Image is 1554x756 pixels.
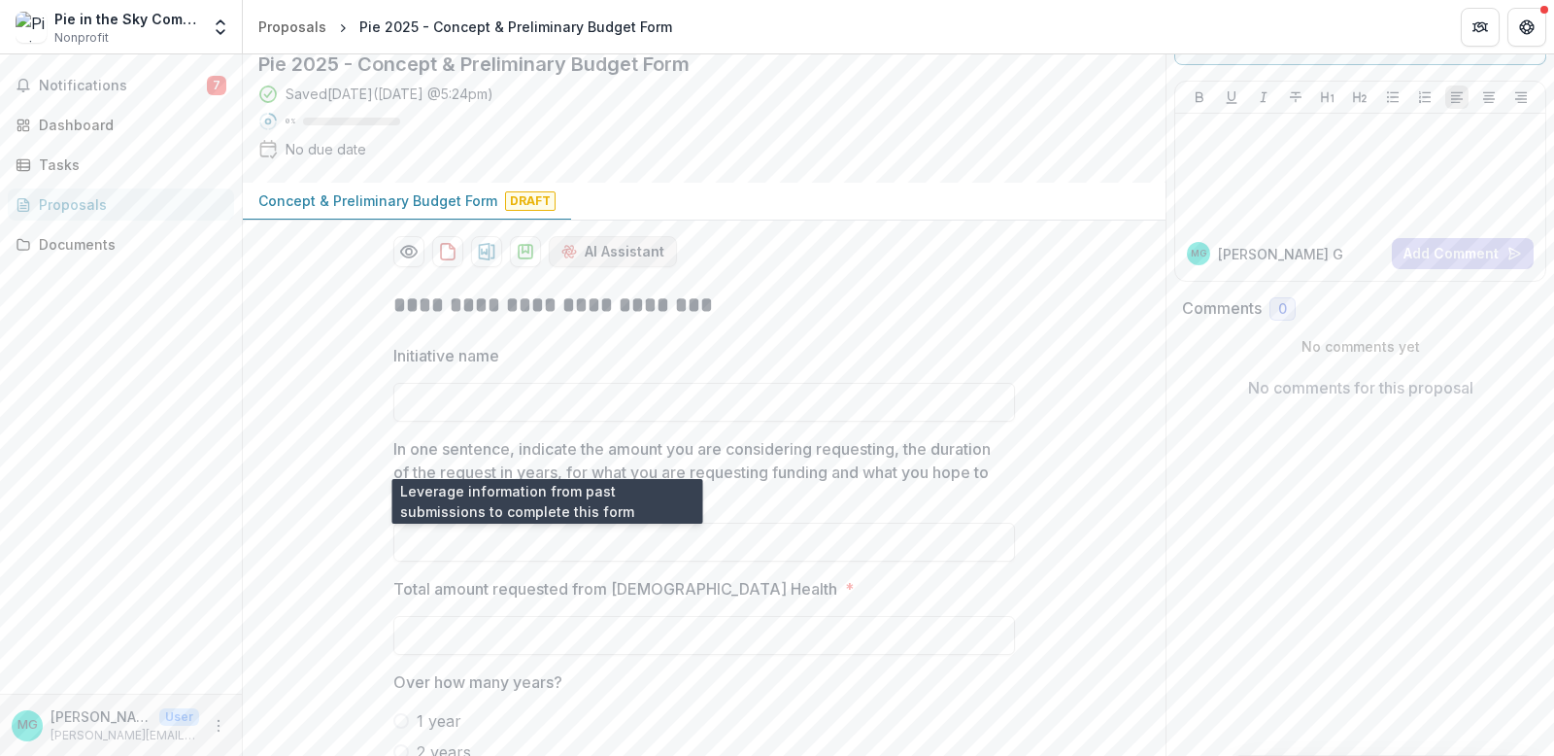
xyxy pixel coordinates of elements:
div: Dashboard [39,115,219,135]
button: Heading 1 [1316,86,1339,109]
img: Pie in the Sky Community Alliance [16,12,47,43]
h2: Pie 2025 - Concept & Preliminary Budget Form [258,52,1119,76]
span: Nonprofit [54,29,109,47]
button: Heading 2 [1348,86,1371,109]
span: 0 [1278,301,1287,318]
p: No comments for this proposal [1248,376,1473,399]
p: [PERSON_NAME][EMAIL_ADDRESS][DOMAIN_NAME] [51,727,199,744]
button: Align Left [1445,86,1469,109]
p: [PERSON_NAME] [51,706,152,727]
h2: Comments [1182,299,1262,318]
button: Bold [1188,86,1211,109]
button: Get Help [1507,8,1546,47]
button: Ordered List [1413,86,1436,109]
p: Concept & Preliminary Budget Form [258,190,497,211]
p: No comments yet [1182,336,1538,357]
div: No due date [286,139,366,159]
p: In one sentence, indicate the amount you are considering requesting, the duration of the request ... [393,437,1003,507]
div: Documents [39,234,219,255]
a: Proposals [8,189,234,221]
button: Strike [1284,86,1307,109]
button: Bullet List [1381,86,1404,109]
button: Align Right [1509,86,1533,109]
p: Total amount requested from [DEMOGRAPHIC_DATA] Health [393,577,837,601]
span: 1 year [417,709,461,733]
button: download-proposal [510,236,541,267]
button: More [207,714,230,738]
button: Italicize [1252,86,1275,109]
button: Underline [1220,86,1243,109]
button: Open entity switcher [207,8,234,47]
a: Dashboard [8,109,234,141]
div: Malea Guiriba [17,719,38,732]
button: download-proposal [432,236,463,267]
button: Preview e465bd55-5895-44d7-8191-8aca4a82d519-0.pdf [393,236,424,267]
div: Pie 2025 - Concept & Preliminary Budget Form [359,17,672,37]
p: Over how many years? [393,670,562,694]
button: Notifications7 [8,70,234,101]
div: Proposals [258,17,326,37]
div: Pie in the Sky Community Alliance [54,9,199,29]
nav: breadcrumb [251,13,680,41]
div: Proposals [39,194,219,215]
div: Tasks [39,155,219,175]
a: Documents [8,228,234,260]
a: Tasks [8,149,234,181]
p: 0 % [286,115,295,128]
span: 7 [207,76,226,95]
button: Align Center [1477,86,1501,109]
span: Notifications [39,78,207,94]
div: Malea Guiriba [1191,249,1206,258]
p: Initiative name [393,344,499,367]
a: Proposals [251,13,334,41]
span: Draft [505,191,556,211]
button: download-proposal [471,236,502,267]
button: Partners [1461,8,1500,47]
button: Add Comment [1392,238,1534,269]
button: AI Assistant [549,236,677,267]
p: [PERSON_NAME] G [1218,244,1343,264]
div: Saved [DATE] ( [DATE] @ 5:24pm ) [286,84,493,104]
p: User [159,708,199,726]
